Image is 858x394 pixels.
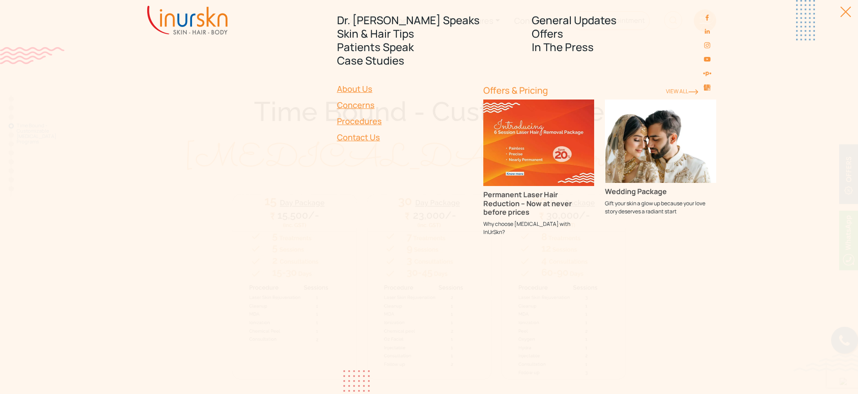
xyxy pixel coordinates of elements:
[605,199,716,216] p: Gift your skin a glow up because your love story deserves a radiant start
[483,100,595,186] img: Permanent Laser Hair Reduction – Now at never before prices
[532,40,716,54] a: In The Press
[704,56,711,63] img: youtube
[703,69,711,78] img: sejal-saheta-dermatologist
[147,6,228,35] img: inurskn-logo
[483,191,595,216] h3: Permanent Laser Hair Reduction – Now at never before prices
[688,89,698,95] img: orange-rightarrow
[532,13,716,27] a: General Updates
[337,27,521,40] a: Skin & Hair Tips
[605,100,716,183] img: Wedding Package
[337,113,473,129] a: Procedures
[337,13,521,27] a: Dr. [PERSON_NAME] Speaks
[666,87,698,95] a: View ALl
[337,54,521,67] a: Case Studies
[483,85,655,96] h6: Offers & Pricing
[605,187,716,196] h3: Wedding Package
[532,27,716,40] a: Offers
[337,81,473,97] a: About Us
[704,14,711,21] img: facebook
[337,40,521,54] a: Patients Speak
[704,42,711,49] img: instagram
[337,97,473,113] a: Concerns
[483,220,595,236] p: Why choose [MEDICAL_DATA] with InUrSkn?
[704,85,711,91] img: Skin-and-Hair-Clinic
[704,28,711,35] img: linkedin
[337,129,473,145] a: Contact Us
